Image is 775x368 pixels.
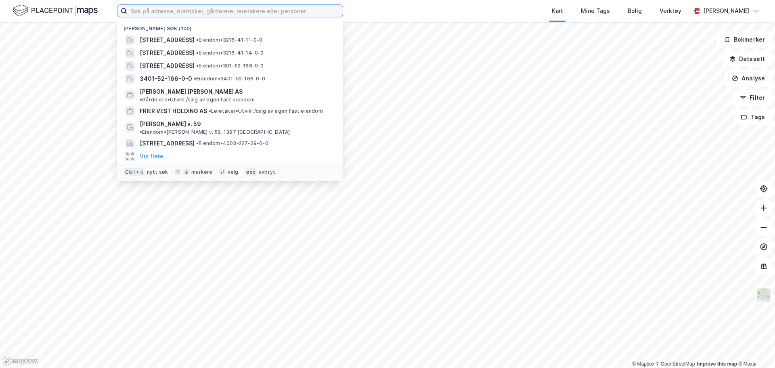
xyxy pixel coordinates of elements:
span: • [196,50,199,56]
div: nytt søk [147,169,168,175]
div: [PERSON_NAME] [703,6,749,16]
span: Gårdeiere • Utvikl./salg av egen fast eiendom [140,97,255,103]
span: [STREET_ADDRESS] [140,48,195,58]
span: Eiendom • 4003-227-29-0-0 [196,140,268,147]
span: Eiendom • 3216-41-14-0-0 [196,50,264,56]
div: esc [245,168,257,176]
div: Mine Tags [581,6,610,16]
span: Eiendom • 3216-41-11-0-0 [196,37,263,43]
span: [PERSON_NAME] [PERSON_NAME] AS [140,87,243,97]
span: • [209,108,211,114]
span: FRIER VEST HOLDING AS [140,106,207,116]
iframe: Chat Widget [735,329,775,368]
span: Eiendom • 301-52-166-0-0 [196,63,264,69]
span: • [140,129,142,135]
span: [STREET_ADDRESS] [140,139,195,148]
span: • [196,140,199,146]
img: logo.f888ab2527a4732fd821a326f86c7f29.svg [13,4,98,18]
span: Eiendom • 3401-52-166-0-0 [194,76,265,82]
div: Kart [552,6,563,16]
span: • [140,97,142,103]
div: avbryt [259,169,275,175]
span: [STREET_ADDRESS] [140,61,195,71]
span: 3401-52-166-0-0 [140,74,192,84]
button: Vis flere [140,151,163,161]
div: velg [228,169,239,175]
span: • [196,37,199,43]
span: Leietaker • Utvikl./salg av egen fast eiendom [209,108,323,114]
div: Ctrl + k [124,168,145,176]
span: Eiendom • [PERSON_NAME] v. 59, 1397 [GEOGRAPHIC_DATA] [140,129,290,135]
span: • [196,63,199,69]
input: Søk på adresse, matrikkel, gårdeiere, leietakere eller personer [127,5,343,17]
div: Bolig [628,6,642,16]
span: [PERSON_NAME] v. 59 [140,119,201,129]
span: [STREET_ADDRESS] [140,35,195,45]
div: [PERSON_NAME] søk (100) [117,19,343,34]
span: • [194,76,196,82]
div: markere [191,169,212,175]
div: Verktøy [660,6,681,16]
